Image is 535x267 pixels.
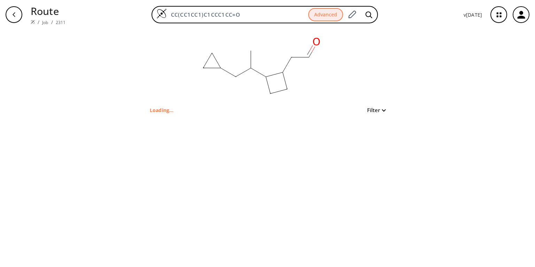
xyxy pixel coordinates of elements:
[51,18,53,26] li: /
[31,20,35,24] img: Spaya logo
[156,8,167,19] img: Logo Spaya
[363,108,385,113] button: Filter
[38,18,39,26] li: /
[42,19,48,25] a: Job
[150,107,174,114] p: Loading...
[56,19,66,25] a: 2311
[190,29,329,106] svg: CC(CC1CC1)C1CCC1CC=O
[308,8,343,22] button: Advanced
[464,11,482,18] p: v [DATE]
[31,3,65,18] p: Route
[167,11,308,18] input: Enter SMILES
